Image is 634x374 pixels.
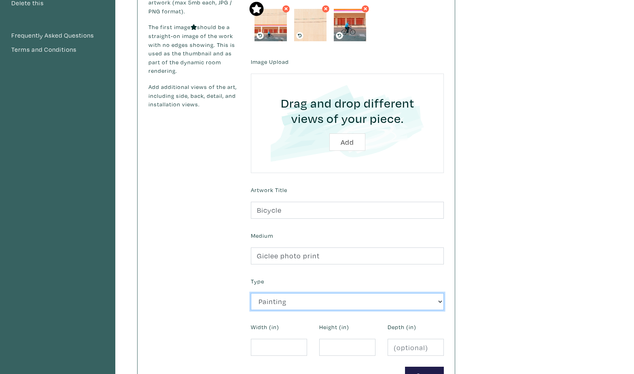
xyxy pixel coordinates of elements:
[11,44,104,55] a: Terms and Conditions
[148,82,239,109] p: Add additional views of the art, including side, back, detail, and installation views.
[294,9,327,41] img: phpThumb.php
[251,186,287,194] label: Artwork Title
[251,247,444,265] input: Ex. Acrylic on canvas, giclee on photo paper
[388,339,444,356] input: (optional)
[148,23,239,75] p: The first image should be a straight-on image of the work with no edges showing. This is used as ...
[334,9,366,41] img: phpThumb.php
[251,231,273,240] label: Medium
[254,9,287,41] img: phpThumb.php
[251,277,264,286] label: Type
[251,57,289,66] label: Image Upload
[251,323,279,332] label: Width (in)
[319,323,349,332] label: Height (in)
[11,30,104,41] a: Frequently Asked Questions
[388,323,416,332] label: Depth (in)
